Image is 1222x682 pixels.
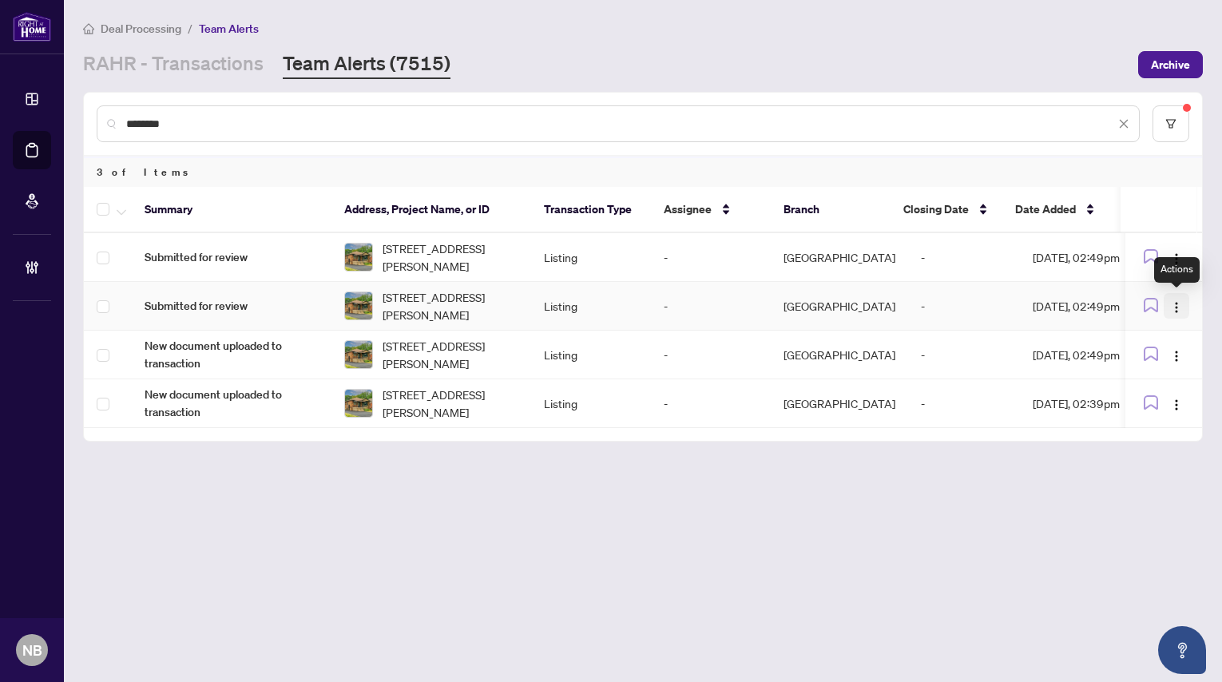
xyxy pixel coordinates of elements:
td: - [908,379,1020,428]
button: filter [1153,105,1189,142]
td: [DATE], 02:49pm [1020,331,1164,379]
td: - [651,331,771,379]
span: [STREET_ADDRESS][PERSON_NAME] [383,337,518,372]
td: - [651,233,771,282]
span: [STREET_ADDRESS][PERSON_NAME] [383,240,518,275]
button: Logo [1164,293,1189,319]
span: NB [22,639,42,661]
span: home [83,23,94,34]
td: - [651,282,771,331]
span: Deal Processing [101,22,181,36]
span: Assignee [664,200,712,218]
td: [GEOGRAPHIC_DATA] [771,233,908,282]
th: Summary [132,187,331,233]
td: - [651,379,771,428]
img: thumbnail-img [345,390,372,417]
td: Listing [531,331,651,379]
span: New document uploaded to transaction [145,386,319,421]
td: Listing [531,282,651,331]
td: - [908,282,1020,331]
th: Branch [771,187,891,233]
img: thumbnail-img [345,292,372,319]
img: Logo [1170,398,1183,411]
td: [DATE], 02:49pm [1020,233,1164,282]
td: [GEOGRAPHIC_DATA] [771,282,908,331]
span: filter [1165,118,1176,129]
span: close [1118,118,1129,129]
a: Team Alerts (7515) [283,50,450,79]
img: Logo [1170,252,1183,265]
li: / [188,19,192,38]
td: [DATE], 02:39pm [1020,379,1164,428]
td: [GEOGRAPHIC_DATA] [771,379,908,428]
span: Closing Date [903,200,969,218]
th: Transaction Type [531,187,651,233]
td: [GEOGRAPHIC_DATA] [771,331,908,379]
button: Logo [1164,342,1189,367]
span: Team Alerts [199,22,259,36]
img: thumbnail-img [345,341,372,368]
th: Assignee [651,187,771,233]
img: logo [13,12,51,42]
img: thumbnail-img [345,244,372,271]
th: Date Added [1002,187,1146,233]
td: - [908,233,1020,282]
button: Open asap [1158,626,1206,674]
button: Logo [1164,244,1189,270]
div: Actions [1154,257,1200,283]
td: Listing [531,379,651,428]
button: Logo [1164,391,1189,416]
img: Logo [1170,350,1183,363]
th: Closing Date [891,187,1002,233]
span: New document uploaded to transaction [145,337,319,372]
td: - [908,331,1020,379]
span: Date Added [1015,200,1076,218]
th: Address, Project Name, or ID [331,187,531,233]
button: Archive [1138,51,1203,78]
div: 3 of Items [84,157,1202,187]
span: Submitted for review [145,297,319,315]
span: Submitted for review [145,248,319,266]
td: Listing [531,233,651,282]
span: [STREET_ADDRESS][PERSON_NAME] [383,386,518,421]
a: RAHR - Transactions [83,50,264,79]
span: Archive [1151,52,1190,77]
span: [STREET_ADDRESS][PERSON_NAME] [383,288,518,323]
td: [DATE], 02:49pm [1020,282,1164,331]
img: Logo [1170,301,1183,314]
